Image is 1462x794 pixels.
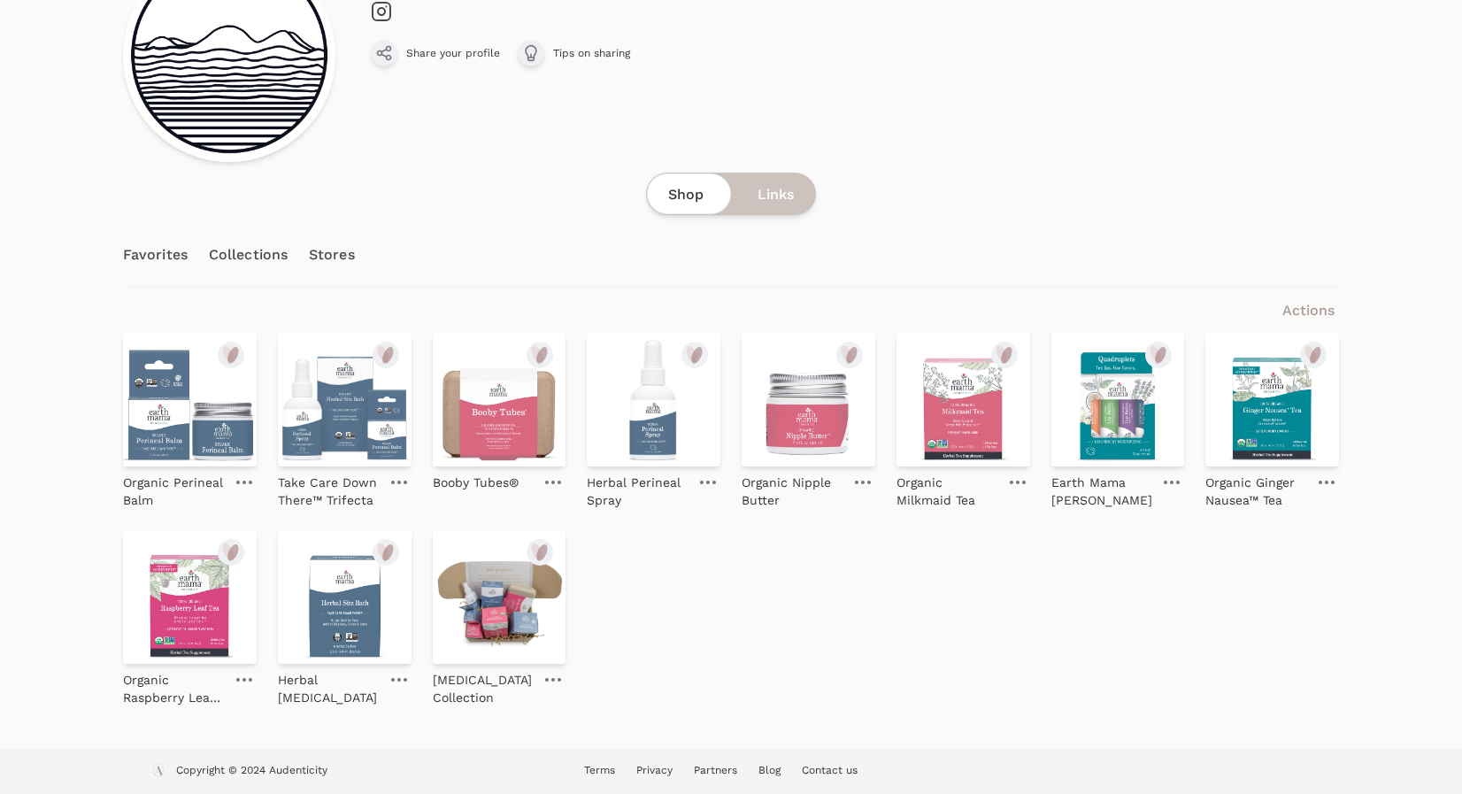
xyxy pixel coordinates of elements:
a: Stores [309,224,355,286]
img: Organic Raspberry Leaf Tea [123,530,257,664]
span: Tips on sharing [553,46,630,60]
a: Take Care Down There™ Trifecta [278,466,380,509]
a: Blog [758,764,781,776]
img: Earth Mama Lip Balms [1051,333,1185,466]
img: Organic Nipple Butter [742,333,875,466]
p: Organic Nipple Butter [742,474,843,509]
a: Organic Ginger Nausea™ Tea [1205,466,1307,509]
a: Tips on sharing [518,40,630,66]
a: [MEDICAL_DATA] Collection [433,664,535,706]
img: Postpartum Collection [433,530,566,664]
img: Take Care Down There™ Trifecta [278,333,412,466]
p: [MEDICAL_DATA] Collection [433,671,535,706]
p: Organic Perineal Balm [123,474,225,509]
img: Organic Milkmaid Tea [896,333,1030,466]
p: Take Care Down There™ Trifecta [278,474,380,509]
span: Links [758,184,794,205]
a: Herbal [MEDICAL_DATA] [278,664,380,706]
p: Copyright © 2024 Audenticity [176,763,327,781]
button: Share your profile [371,40,500,66]
img: Organic Ginger Nausea™ Tea [1205,333,1339,466]
img: Organic Perineal Balm [123,333,257,466]
a: Herbal Perineal Spray [587,466,689,509]
p: Herbal [MEDICAL_DATA] [278,671,380,706]
a: Organic Milkmaid Tea [896,466,998,509]
p: Organic Raspberry Leaf Tea [123,671,225,706]
a: Privacy [636,764,673,776]
p: Organic Ginger Nausea™ Tea [1205,474,1307,509]
a: Partners [694,764,737,776]
a: Organic Perineal Balm [123,466,225,509]
a: Organic Nipple Butter [742,466,843,509]
img: Herbal Perineal Spray [587,333,720,466]
span: Shop [668,184,704,205]
img: Herbal Sitz Bath [278,530,412,664]
a: Contact us [802,764,858,776]
img: Booby Tubes® [433,333,566,466]
a: Actions [1278,296,1339,326]
p: Booby Tubes® [433,474,519,491]
a: Organic Raspberry Leaf Tea [123,664,225,706]
p: Earth Mama [PERSON_NAME] [1051,474,1153,509]
a: Terms [584,764,615,776]
p: Organic Milkmaid Tea [896,474,998,509]
p: Herbal Perineal Spray [587,474,689,509]
a: Booby Tubes® [433,466,519,491]
a: Collections [209,224,288,286]
a: Favorites [123,224,188,286]
a: Earth Mama [PERSON_NAME] [1051,466,1153,509]
span: Actions [1282,302,1335,319]
span: Share your profile [406,46,500,60]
